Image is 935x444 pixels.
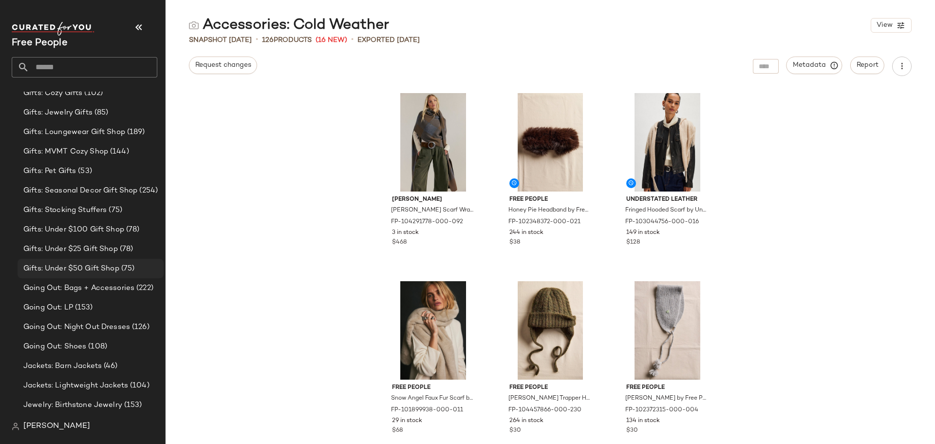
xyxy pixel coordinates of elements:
[625,394,708,403] span: [PERSON_NAME] by Free People in Grey
[130,322,150,333] span: (126)
[122,400,142,411] span: (153)
[502,93,599,192] img: 102348372_021_b
[76,166,92,177] span: (53)
[626,417,660,425] span: 134 in stock
[357,35,420,45] p: Exported [DATE]
[23,127,125,138] span: Gifts: Loungewear Gift Shop
[392,238,407,247] span: $468
[189,20,199,30] img: svg%3e
[137,185,158,196] span: (254)
[189,57,257,74] button: Request changes
[626,384,709,392] span: Free People
[262,37,274,44] span: 126
[626,229,660,237] span: 149 in stock
[93,107,109,118] span: (85)
[119,263,135,274] span: (75)
[128,380,150,391] span: (104)
[189,16,389,35] div: Accessories: Cold Weather
[392,417,422,425] span: 29 in stock
[509,238,520,247] span: $38
[23,166,76,177] span: Gifts: Pet Gifts
[626,238,640,247] span: $128
[384,93,482,192] img: 104291778_092_a
[12,38,68,48] span: Current Company Name
[392,229,419,237] span: 3 in stock
[509,384,592,392] span: Free People
[391,206,473,215] span: [PERSON_NAME] Scarf Wrap at Free People in Blue
[391,406,463,415] span: FP-101899938-000-011
[23,244,118,255] span: Gifts: Under $25 Gift Shop
[23,380,128,391] span: Jackets: Lightweight Jackets
[73,302,93,313] span: (153)
[384,281,482,380] img: 101899938_011_a
[508,406,581,415] span: FP-104457866-000-230
[626,195,709,204] span: Understated Leather
[850,57,884,74] button: Report
[23,224,124,235] span: Gifts: Under $100 Gift Shop
[12,22,94,36] img: cfy_white_logo.C9jOOHJF.svg
[23,400,122,411] span: Jewelry: Birthstone Jewelry
[23,185,137,196] span: Gifts: Seasonal Decor Gift Shop
[618,281,716,380] img: 102372315_004_b
[12,423,19,430] img: svg%3e
[23,322,130,333] span: Going Out: Night Out Dresses
[786,57,842,74] button: Metadata
[625,218,699,227] span: FP-103044756-000-016
[134,283,153,294] span: (222)
[23,88,82,99] span: Gifts: Cozy Gifts
[23,361,102,372] span: Jackets: Barn Jackets
[876,21,893,29] span: View
[189,35,252,45] span: Snapshot [DATE]
[124,224,140,235] span: (78)
[391,218,463,227] span: FP-104291778-000-092
[509,426,521,435] span: $30
[82,88,103,99] span: (102)
[125,127,145,138] span: (189)
[509,195,592,204] span: Free People
[792,61,837,70] span: Metadata
[23,107,93,118] span: Gifts: Jewelry Gifts
[23,146,108,157] span: Gifts: MVMT Cozy Shop
[195,61,251,69] span: Request changes
[108,146,129,157] span: (144)
[262,35,312,45] div: Products
[871,18,912,33] button: View
[508,206,591,215] span: Honey Pie Headband by Free People in Brown
[391,394,473,403] span: Snow Angel Faux Fur Scarf by Free People in White
[23,263,119,274] span: Gifts: Under $50 Gift Shop
[508,218,580,227] span: FP-102348372-000-021
[256,34,258,46] span: •
[618,93,716,192] img: 103044756_016_a
[316,35,347,45] span: (16 New)
[118,244,133,255] span: (78)
[502,281,599,380] img: 104457866_230_b
[856,61,879,69] span: Report
[625,206,708,215] span: Fringed Hooded Scarf by Understated Leather at Free People in Tan
[392,384,474,392] span: Free People
[23,421,90,432] span: [PERSON_NAME]
[107,205,122,216] span: (75)
[509,417,543,425] span: 264 in stock
[392,426,403,435] span: $68
[509,229,543,237] span: 244 in stock
[23,205,107,216] span: Gifts: Stocking Stuffers
[626,426,638,435] span: $30
[392,195,474,204] span: [PERSON_NAME]
[23,283,134,294] span: Going Out: Bags + Accessories
[351,34,354,46] span: •
[508,394,591,403] span: [PERSON_NAME] Trapper Hat by Free People in Green
[625,406,698,415] span: FP-102372315-000-004
[86,341,107,352] span: (108)
[23,302,73,313] span: Going Out: LP
[23,341,86,352] span: Going Out: Shoes
[102,361,118,372] span: (46)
